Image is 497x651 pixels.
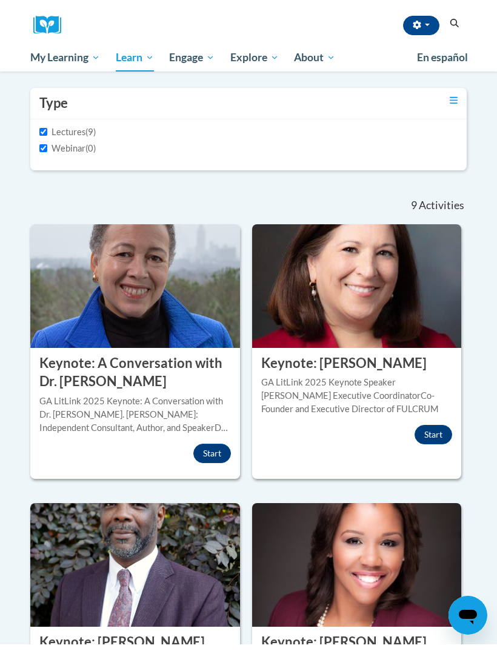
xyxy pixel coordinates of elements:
a: Toggle collapse [450,87,458,101]
a: Course Logo Keynote: A Conversation with Dr. [PERSON_NAME]More InfoStart GA LitLink 2025 Keynote:... [30,218,240,472]
button: Start [415,418,452,438]
button: Search [445,10,464,24]
span: My Learning [30,44,100,58]
div: GA LitLink 2025 Keynote Speaker [PERSON_NAME] Executive CoordinatorCo-Founder and Executive Direc... [261,369,453,409]
a: Explore [222,37,287,65]
span: Explore [230,44,279,58]
img: Course Logo [30,496,240,620]
div: GA LitLink 2025 Keynote: A Conversation with Dr. [PERSON_NAME]. [PERSON_NAME]: Independent Consul... [39,388,231,428]
button: Start [193,437,231,456]
img: Course Logo [30,218,240,341]
span: Learn [116,44,154,58]
h3: Keynote: A Conversation with Dr. [PERSON_NAME] [39,347,231,385]
div: Main menu [21,37,476,65]
span: 9 [411,192,417,205]
img: Course Logo [252,496,462,620]
h3: Keynote: [PERSON_NAME] [261,347,427,366]
a: Cox Campus [33,9,70,28]
a: Course Logo Keynote: [PERSON_NAME]More InfoStart GA LitLink 2025 Keynote Speaker [PERSON_NAME] Ex... [252,218,462,472]
span: Engage [169,44,215,58]
iframe: Button to launch messaging window [449,589,487,628]
a: My Learning [22,37,108,65]
span: (0) [85,136,96,147]
h3: Type [39,87,68,106]
label: Webinar [39,135,85,149]
span: About [294,44,335,58]
h3: Keynote: [PERSON_NAME] [39,626,205,645]
span: En español [417,44,468,57]
a: About [287,37,344,65]
h3: Keynote: [PERSON_NAME] [261,626,427,645]
img: Logo brand [33,9,70,28]
a: Learn [108,37,162,65]
a: Engage [161,37,222,65]
button: Account Settings [403,9,439,28]
span: (9) [85,120,96,130]
span: Activities [419,192,464,205]
a: En español [409,38,476,64]
label: Lectures [39,119,85,132]
img: Course Logo [252,218,462,341]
